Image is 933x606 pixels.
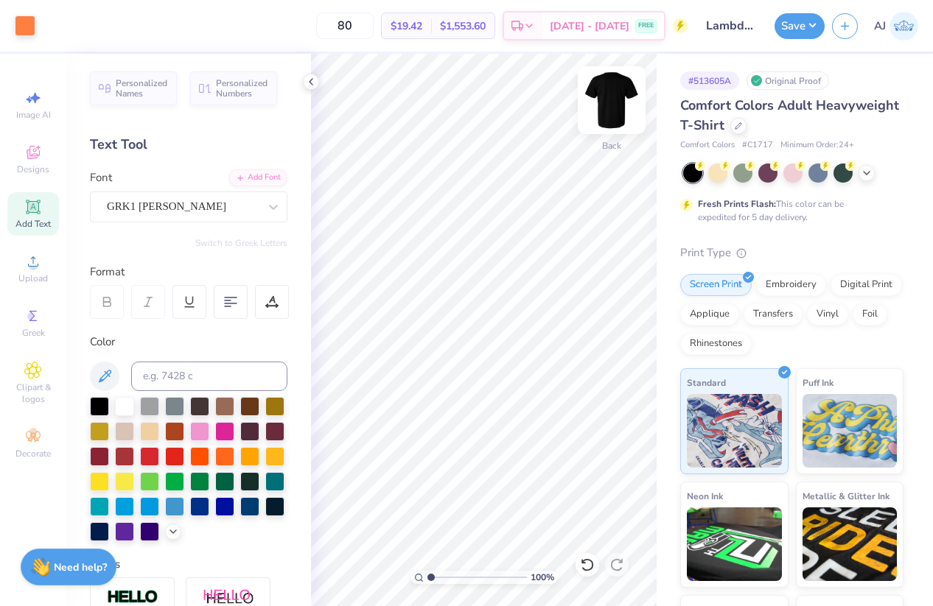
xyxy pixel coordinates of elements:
div: Rhinestones [680,333,752,355]
div: Digital Print [831,274,902,296]
div: Foil [853,303,887,325]
span: Decorate [15,448,51,459]
div: Transfers [744,303,803,325]
div: Styles [90,556,287,573]
span: Personalized Names [116,78,168,99]
img: Puff Ink [803,394,898,468]
span: Add Text [15,218,51,230]
div: Original Proof [747,71,829,90]
span: Metallic & Glitter Ink [803,488,890,504]
label: Font [90,169,112,186]
div: # 513605A [680,71,739,90]
span: Designs [17,163,49,175]
div: Print Type [680,244,904,261]
img: Standard [687,394,782,468]
span: $1,553.60 [440,18,486,34]
div: Applique [680,303,739,325]
span: Puff Ink [803,375,834,390]
button: Save [775,13,825,39]
input: Untitled Design [695,11,767,40]
img: Armiel John Calzada [890,12,918,40]
div: Embroidery [756,274,826,296]
span: [DATE] - [DATE] [550,18,629,34]
span: Minimum Order: 24 + [780,139,854,152]
img: Neon Ink [687,507,782,581]
span: Upload [18,272,48,284]
img: Stroke [107,589,158,606]
span: $19.42 [391,18,422,34]
span: Image AI [16,109,51,121]
img: Back [582,71,641,130]
a: AJ [874,12,918,40]
span: Standard [687,375,726,390]
span: Greek [22,327,45,339]
input: e.g. 7428 c [131,362,287,391]
div: Format [90,264,289,281]
div: Screen Print [680,274,752,296]
strong: Need help? [54,560,107,574]
div: Color [90,334,287,350]
span: FREE [638,21,654,31]
div: This color can be expedited for 5 day delivery. [698,197,879,224]
span: Personalized Numbers [216,78,268,99]
span: Comfort Colors Adult Heavyweight T-Shirt [680,96,899,134]
span: Neon Ink [687,488,723,504]
img: Metallic & Glitter Ink [803,507,898,581]
input: – – [316,13,374,39]
span: Comfort Colors [680,139,735,152]
span: 100 % [531,571,554,584]
div: Vinyl [807,303,848,325]
span: # C1717 [742,139,773,152]
strong: Fresh Prints Flash: [698,198,776,210]
div: Back [602,139,621,152]
button: Switch to Greek Letters [195,237,287,249]
div: Text Tool [90,135,287,155]
span: Clipart & logos [7,381,59,405]
div: Add Font [229,169,287,186]
span: AJ [874,18,886,35]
